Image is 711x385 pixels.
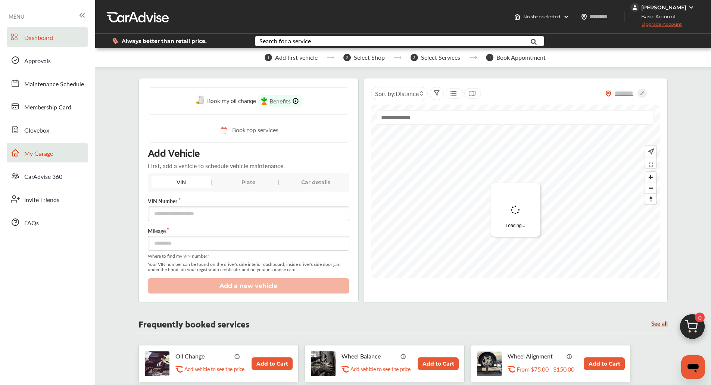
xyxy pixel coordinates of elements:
button: Zoom in [645,172,656,183]
img: cal_icon.0803b883.svg [219,125,228,135]
span: Zoom out [645,183,656,193]
img: header-divider.bc55588e.svg [624,11,624,22]
span: Select Shop [354,54,385,61]
img: stepper-arrow.e24c07c6.svg [327,56,334,59]
span: Always better than retail price. [122,38,207,44]
div: Search for a service [259,38,311,44]
span: Glovebox [24,126,49,136]
div: Loading... [491,183,540,237]
span: 2 [343,54,351,61]
img: oil-change-thumb.jpg [145,351,169,376]
a: Book top services [148,118,349,143]
div: Car details [286,176,346,188]
p: Oil Change [175,353,231,360]
a: Glovebox [7,120,88,139]
p: Frequently booked services [138,320,249,327]
a: My Garage [7,143,88,162]
img: tire-wheel-balance-thumb.jpg [311,351,336,376]
a: CarAdvise 360 [7,166,88,186]
img: location_vector_orange.38f05af8.svg [605,90,611,97]
span: Where to find my VIN number? [148,254,349,259]
button: Add to Cart [252,357,293,370]
img: recenter.ce011a49.svg [646,148,654,156]
img: wheel-alignment-thumb.jpg [477,351,502,376]
a: Dashboard [7,27,88,47]
img: WGsFRI8htEPBVLJbROoPRyZpYNWhNONpIPPETTm6eUC0GeLEiAAAAAElFTkSuQmCC [688,4,694,10]
a: Approvals [7,50,88,70]
span: 3 [411,54,418,61]
label: Mileage [148,227,349,235]
div: Plate [219,176,278,188]
span: 4 [486,54,493,61]
img: info-Icon.6181e609.svg [293,98,299,104]
button: Reset bearing to north [645,193,656,204]
span: 0 [695,313,705,322]
label: VIN Number [148,197,349,205]
span: No shop selected [523,14,560,20]
span: FAQs [24,218,39,228]
span: Your VIN number can be found on the driver's side interior dashboard, inside driver's side door j... [148,262,349,272]
span: Invite Friends [24,195,59,205]
p: Add Vehicle [148,146,200,158]
div: [PERSON_NAME] [641,4,686,11]
a: Invite Friends [7,189,88,209]
img: instacart-icon.73bd83c2.svg [261,97,268,105]
span: Book my oil change [207,95,256,105]
img: stepper-arrow.e24c07c6.svg [394,56,402,59]
img: header-home-logo.8d720a4f.svg [514,14,520,20]
img: cart_icon.3d0951e8.svg [674,311,710,347]
span: Dashboard [24,33,53,43]
a: Maintenance Schedule [7,74,88,93]
p: Add vehicle to see the price [184,366,244,373]
span: Membership Card [24,103,71,112]
img: header-down-arrow.9dd2ce7d.svg [563,14,569,20]
p: First, add a vehicle to schedule vehicle maintenance. [148,161,285,170]
button: Add to Cart [584,357,625,370]
button: Add to Cart [418,357,459,370]
span: Distance [396,89,419,98]
span: My Garage [24,149,53,159]
img: dollor_label_vector.a70140d1.svg [112,38,118,44]
span: CarAdvise 360 [24,172,62,182]
span: Maintenance Schedule [24,80,84,89]
span: Basic Account [631,13,682,21]
a: FAQs [7,212,88,232]
span: Benefits [269,97,291,105]
p: Add vehicle to see the price [350,366,411,373]
iframe: Button to launch messaging window [681,355,705,379]
img: info_icon_vector.svg [567,353,573,359]
img: oil-change.e5047c97.svg [196,96,205,105]
span: Add first vehicle [275,54,318,61]
span: Upgrade Account [630,21,682,31]
p: Wheel Alignment [508,353,564,360]
button: Zoom out [645,183,656,193]
p: From $75.00 - $150.00 [517,366,574,373]
span: Book top services [232,125,278,135]
p: Wheel Balance [342,353,397,360]
span: Approvals [24,56,51,66]
img: location_vector.a44bc228.svg [581,14,587,20]
span: Reset bearing to north [645,194,656,204]
span: Sort by : [375,89,419,98]
span: 1 [265,54,272,61]
a: Book my oil change [196,95,256,107]
span: Book Appointment [496,54,546,61]
img: stepper-arrow.e24c07c6.svg [469,56,477,59]
a: See all [651,320,668,326]
a: Membership Card [7,97,88,116]
img: info_icon_vector.svg [400,353,406,359]
span: MENU [9,13,24,19]
div: VIN [152,176,211,188]
canvas: Map [371,105,660,278]
img: info_icon_vector.svg [234,353,240,359]
img: jVpblrzwTbfkPYzPPzSLxeg0AAAAASUVORK5CYII= [630,3,639,12]
span: Select Services [421,54,460,61]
